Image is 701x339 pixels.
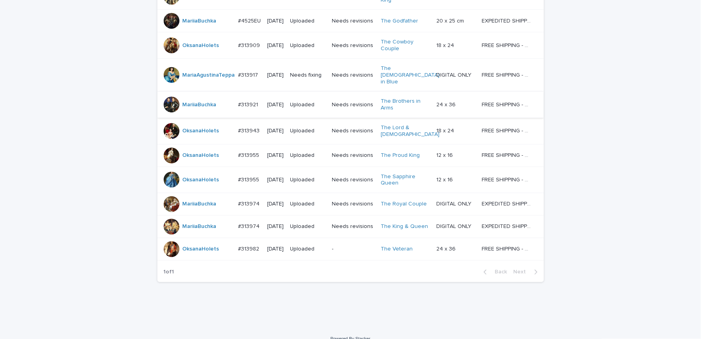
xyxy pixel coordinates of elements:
[482,151,533,159] p: FREE SHIPPING - preview in 1-2 business days, after your approval delivery will take 5-10 b.d.
[157,238,544,261] tr: OksanaHolets #313982#313982 [DATE]Uploaded-The Veteran 24 x 3624 x 36 FREE SHIPPING - preview in ...
[238,175,261,183] p: #313955
[332,42,374,49] p: Needs revisions
[436,16,465,24] p: 20 x 25 cm
[267,201,284,208] p: [DATE]
[436,70,473,79] p: DIGITAL ONLY
[238,245,261,253] p: #313982
[381,152,420,159] a: The Proud King
[381,246,413,253] a: The Veteran
[157,10,544,32] tr: MariiaBuchka #4525EU#4525EU [DATE]UploadedNeeds revisionsThe Godfather 20 x 25 cm20 x 25 cm EXPED...
[332,102,374,108] p: Needs revisions
[436,100,457,108] p: 24 x 36
[482,222,533,230] p: EXPEDITED SHIPPING - preview in 1 business day; delivery up to 5 business days after your approval.
[238,200,262,208] p: #313974
[157,144,544,167] tr: OksanaHolets #313955#313955 [DATE]UploadedNeeds revisionsThe Proud King 12 x 1612 x 16 FREE SHIPP...
[290,128,326,134] p: Uploaded
[482,200,533,208] p: EXPEDITED SHIPPING - preview in 1 business day; delivery up to 5 business days after your approval.
[482,70,533,79] p: FREE SHIPPING - preview in 1-2 business days, after your approval delivery will take 5-10 b.d.
[381,124,439,138] a: The Lord & [DEMOGRAPHIC_DATA]
[157,92,544,118] tr: MariiaBuchka #313921#313921 [DATE]UploadedNeeds revisionsThe Brothers in Arms 24 x 3624 x 36 FREE...
[183,72,235,79] a: MariaAgustinaTeppa
[510,269,544,276] button: Next
[290,201,326,208] p: Uploaded
[238,16,263,24] p: #4525EU
[183,128,219,134] a: OksanaHolets
[238,100,260,108] p: #313921
[267,152,284,159] p: [DATE]
[381,39,430,52] a: The Cowboy Couple
[267,246,284,253] p: [DATE]
[482,245,533,253] p: FREE SHIPPING - preview in 1-2 business days, after your approval delivery will take 5-10 b.d.
[238,151,261,159] p: #313955
[332,224,374,230] p: Needs revisions
[267,42,284,49] p: [DATE]
[332,128,374,134] p: Needs revisions
[436,175,454,183] p: 12 x 16
[267,72,284,79] p: [DATE]
[332,152,374,159] p: Needs revisions
[267,102,284,108] p: [DATE]
[290,224,326,230] p: Uploaded
[157,216,544,238] tr: MariiaBuchka #313974#313974 [DATE]UploadedNeeds revisionsThe King & Queen DIGITAL ONLYDIGITAL ONL...
[183,18,217,24] a: MariiaBuchka
[436,151,454,159] p: 12 x 16
[290,18,326,24] p: Uploaded
[183,102,217,108] a: MariiaBuchka
[482,100,533,108] p: FREE SHIPPING - preview in 1-2 business days, after your approval delivery will take 5-10 b.d.
[381,65,439,85] a: The [DEMOGRAPHIC_DATA] in Blue
[238,41,262,49] p: #313909
[490,269,507,275] span: Back
[290,42,326,49] p: Uploaded
[157,32,544,59] tr: OksanaHolets #313909#313909 [DATE]UploadedNeeds revisionsThe Cowboy Couple 18 x 2418 x 24 FREE SH...
[183,246,219,253] a: OksanaHolets
[267,224,284,230] p: [DATE]
[482,175,533,183] p: FREE SHIPPING - preview in 1-2 business days, after your approval delivery will take 5-10 b.d.
[267,177,284,183] p: [DATE]
[332,72,374,79] p: Needs revisions
[157,167,544,193] tr: OksanaHolets #313955#313955 [DATE]UploadedNeeds revisionsThe Sapphire Queen 12 x 1612 x 16 FREE S...
[381,18,418,24] a: The Godfather
[381,173,430,187] a: The Sapphire Queen
[381,224,428,230] a: The King & Queen
[183,42,219,49] a: OksanaHolets
[290,72,326,79] p: Needs fixing
[183,152,219,159] a: OksanaHolets
[436,222,473,230] p: DIGITAL ONLY
[332,201,374,208] p: Needs revisions
[381,201,427,208] a: The Royal Couple
[157,263,181,282] p: 1 of 1
[381,98,430,111] a: The Brothers in Arms
[477,269,510,276] button: Back
[157,58,544,91] tr: MariaAgustinaTeppa #313917#313917 [DATE]Needs fixingNeeds revisionsThe [DEMOGRAPHIC_DATA] in Blue...
[183,201,217,208] a: MariiaBuchka
[436,245,457,253] p: 24 x 36
[267,128,284,134] p: [DATE]
[238,222,262,230] p: #313974
[514,269,531,275] span: Next
[157,193,544,216] tr: MariiaBuchka #313974#313974 [DATE]UploadedNeeds revisionsThe Royal Couple DIGITAL ONLYDIGITAL ONL...
[482,41,533,49] p: FREE SHIPPING - preview in 1-2 business days, after your approval delivery will take 5-10 b.d.
[482,16,533,24] p: EXPEDITED SHIPPING - preview in 1-2 business day; delivery up to 5 days after your approval
[436,200,473,208] p: DIGITAL ONLY
[290,177,326,183] p: Uploaded
[183,224,217,230] a: MariiaBuchka
[332,246,374,253] p: -
[290,102,326,108] p: Uploaded
[238,70,260,79] p: #313917
[183,177,219,183] a: OksanaHolets
[436,126,456,134] p: 18 x 24
[290,152,326,159] p: Uploaded
[157,118,544,144] tr: OksanaHolets #313943#313943 [DATE]UploadedNeeds revisionsThe Lord & [DEMOGRAPHIC_DATA] 18 x 2418 ...
[482,126,533,134] p: FREE SHIPPING - preview in 1-2 business days, after your approval delivery will take 5-10 b.d.
[290,246,326,253] p: Uploaded
[332,18,374,24] p: Needs revisions
[332,177,374,183] p: Needs revisions
[267,18,284,24] p: [DATE]
[238,126,262,134] p: #313943
[436,41,456,49] p: 18 x 24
